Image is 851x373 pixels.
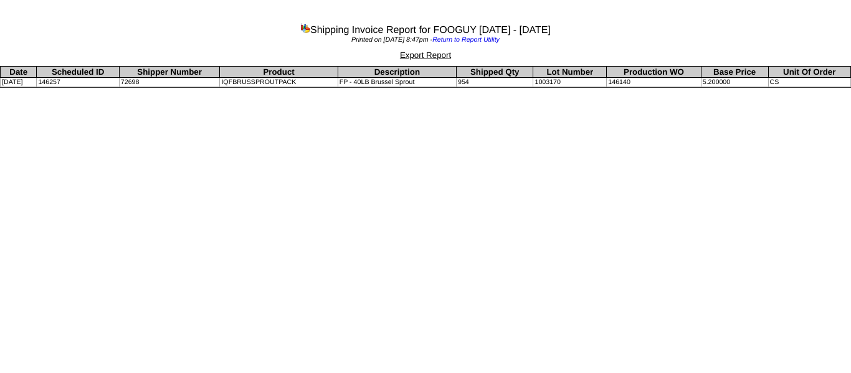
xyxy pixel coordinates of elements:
th: Date [1,67,37,78]
td: IQFBRUSSPROUTPACK [220,78,338,87]
td: 954 [457,78,533,87]
a: Export Report [400,50,451,60]
th: Product [220,67,338,78]
th: Shipped Qty [457,67,533,78]
th: Unit Of Order [768,67,850,78]
td: 146140 [607,78,701,87]
td: [DATE] [1,78,37,87]
th: Lot Number [533,67,607,78]
a: Return to Report Utility [432,36,500,44]
td: 5.200000 [701,78,768,87]
td: 146257 [37,78,119,87]
img: graph.gif [300,23,310,33]
td: 72698 [119,78,220,87]
td: CS [768,78,850,87]
th: Shipper Number [119,67,220,78]
td: FP - 40LB Brussel Sprout [338,78,456,87]
th: Production WO [607,67,701,78]
th: Description [338,67,456,78]
th: Base Price [701,67,768,78]
th: Scheduled ID [37,67,119,78]
td: 1003170 [533,78,607,87]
